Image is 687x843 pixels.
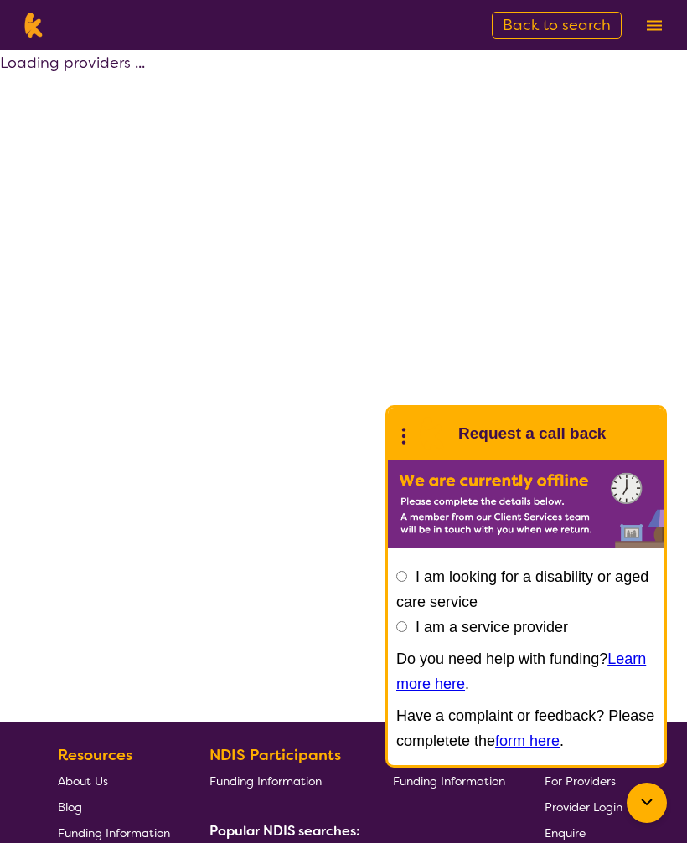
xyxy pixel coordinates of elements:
[396,703,656,753] p: Have a complaint or feedback? Please completete the .
[388,460,664,548] img: Karista offline chat form to request call back
[393,774,505,789] span: Funding Information
[58,825,170,840] span: Funding Information
[396,646,656,697] p: Do you need help with funding? .
[415,417,448,450] img: Karista
[647,20,662,31] img: menu
[545,794,622,820] a: Provider Login
[503,15,611,35] span: Back to search
[58,799,82,815] span: Blog
[545,825,586,840] span: Enquire
[495,732,560,749] a: form here
[416,619,568,635] label: I am a service provider
[209,745,341,765] b: NDIS Participants
[458,421,606,446] h1: Request a call back
[20,13,46,38] img: Karista logo
[545,799,622,815] span: Provider Login
[209,774,322,789] span: Funding Information
[393,768,505,794] a: Funding Information
[545,774,616,789] span: For Providers
[209,822,360,840] b: Popular NDIS searches:
[396,568,648,610] label: I am looking for a disability or aged care service
[58,768,170,794] a: About Us
[58,774,108,789] span: About Us
[545,768,622,794] a: For Providers
[492,12,622,39] a: Back to search
[209,768,354,794] a: Funding Information
[58,745,132,765] b: Resources
[58,794,170,820] a: Blog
